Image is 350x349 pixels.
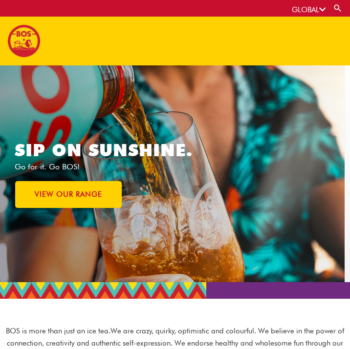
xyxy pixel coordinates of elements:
h1: SIP ON SUNSHINE. [15,140,249,160]
p: Go for it. Go BOS! [15,163,108,171]
a: Search button [333,3,343,13]
a: VIEW OUR RANGE [15,181,122,208]
img: BOS logo finals-200px [7,24,41,58]
span: VIEW OUR RANGE [35,191,102,198]
a: GLOBAL [292,5,326,14]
